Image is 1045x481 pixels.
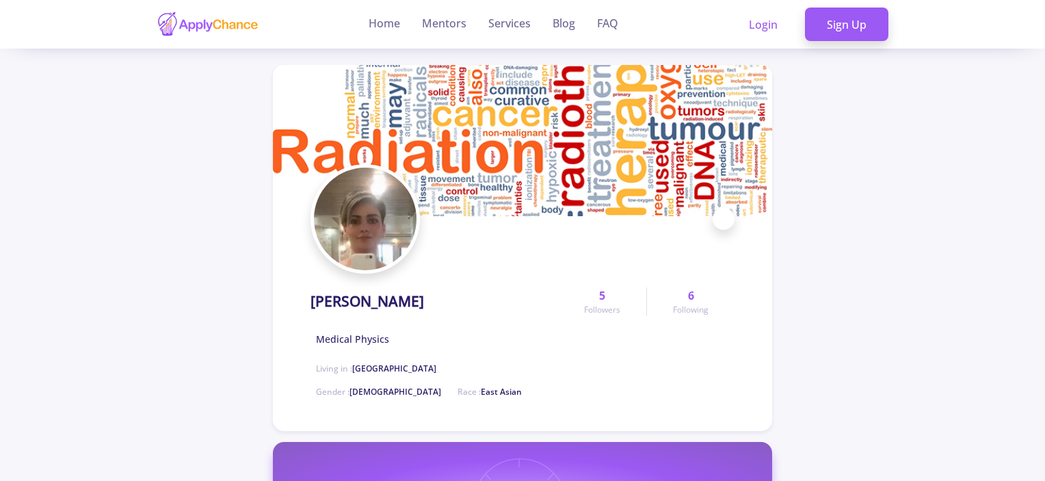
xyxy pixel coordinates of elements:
span: Gender : [316,386,441,398]
span: Followers [584,304,620,316]
span: East Asian [481,386,522,398]
a: Login [727,8,799,42]
a: 6Following [646,287,735,316]
span: [GEOGRAPHIC_DATA] [352,363,436,374]
span: Following [673,304,709,316]
img: fatemeh abhariavatar [314,168,416,270]
span: Medical Physics [316,332,389,346]
a: Sign Up [805,8,888,42]
h1: [PERSON_NAME] [310,293,424,310]
img: fatemeh abharicover image [273,65,772,216]
span: [DEMOGRAPHIC_DATA] [349,386,441,398]
span: 5 [599,287,605,304]
a: 5Followers [558,287,646,316]
img: applychance logo [157,11,259,38]
span: Living in : [316,363,436,374]
span: Race : [458,386,522,398]
span: 6 [688,287,694,304]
